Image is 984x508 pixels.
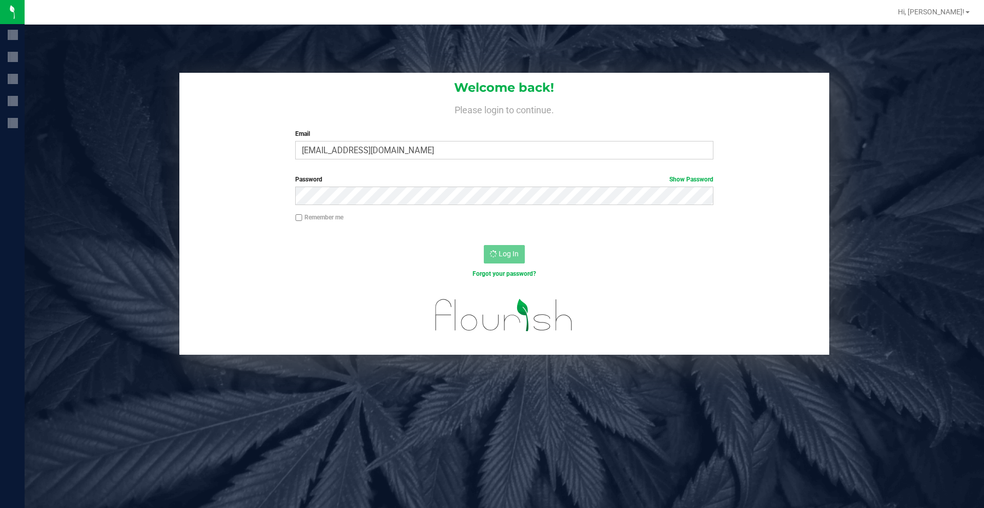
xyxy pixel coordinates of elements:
[295,129,713,138] label: Email
[669,176,713,183] a: Show Password
[473,270,536,277] a: Forgot your password?
[499,250,519,258] span: Log In
[295,214,302,221] input: Remember me
[423,289,585,341] img: flourish_logo.svg
[295,176,322,183] span: Password
[179,81,829,94] h1: Welcome back!
[179,103,829,115] h4: Please login to continue.
[484,245,525,263] button: Log In
[295,213,343,222] label: Remember me
[898,8,965,16] span: Hi, [PERSON_NAME]!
